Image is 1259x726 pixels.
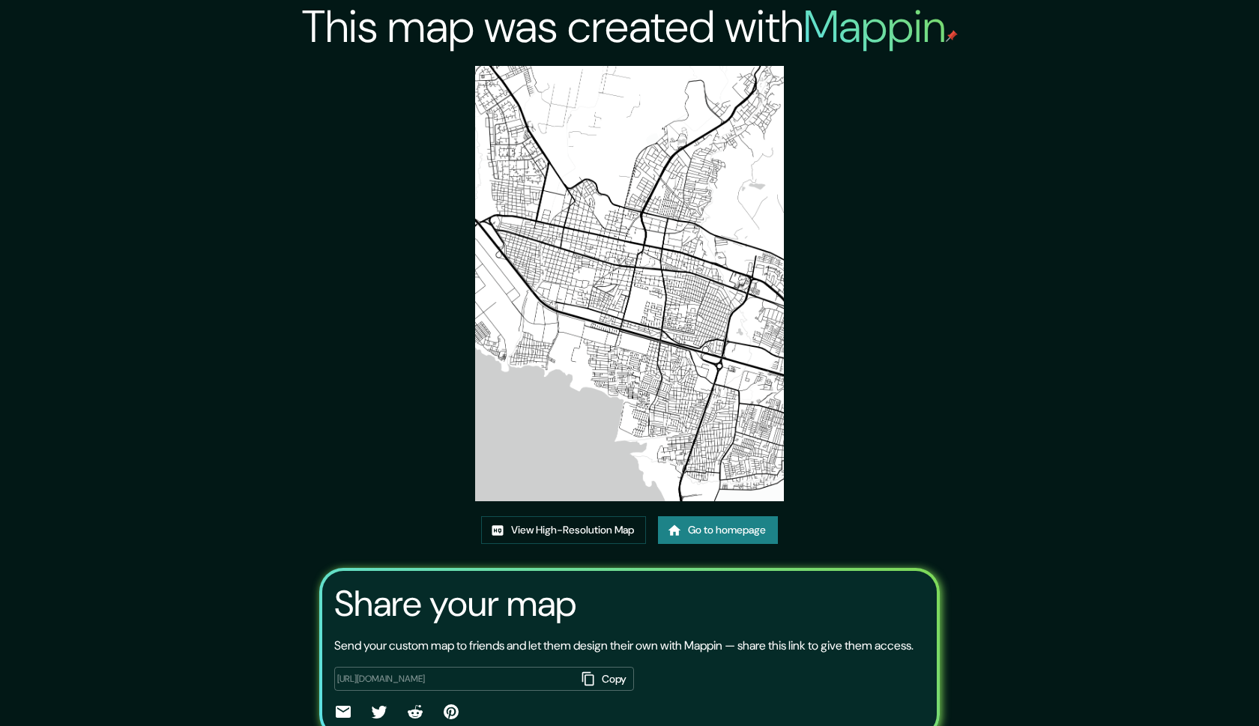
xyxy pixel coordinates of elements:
[576,667,634,692] button: Copy
[1126,668,1243,710] iframe: Help widget launcher
[334,637,914,655] p: Send your custom map to friends and let them design their own with Mappin — share this link to gi...
[475,66,783,501] img: created-map
[481,516,646,544] a: View High-Resolution Map
[658,516,778,544] a: Go to homepage
[334,583,576,625] h3: Share your map
[946,30,958,42] img: mappin-pin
